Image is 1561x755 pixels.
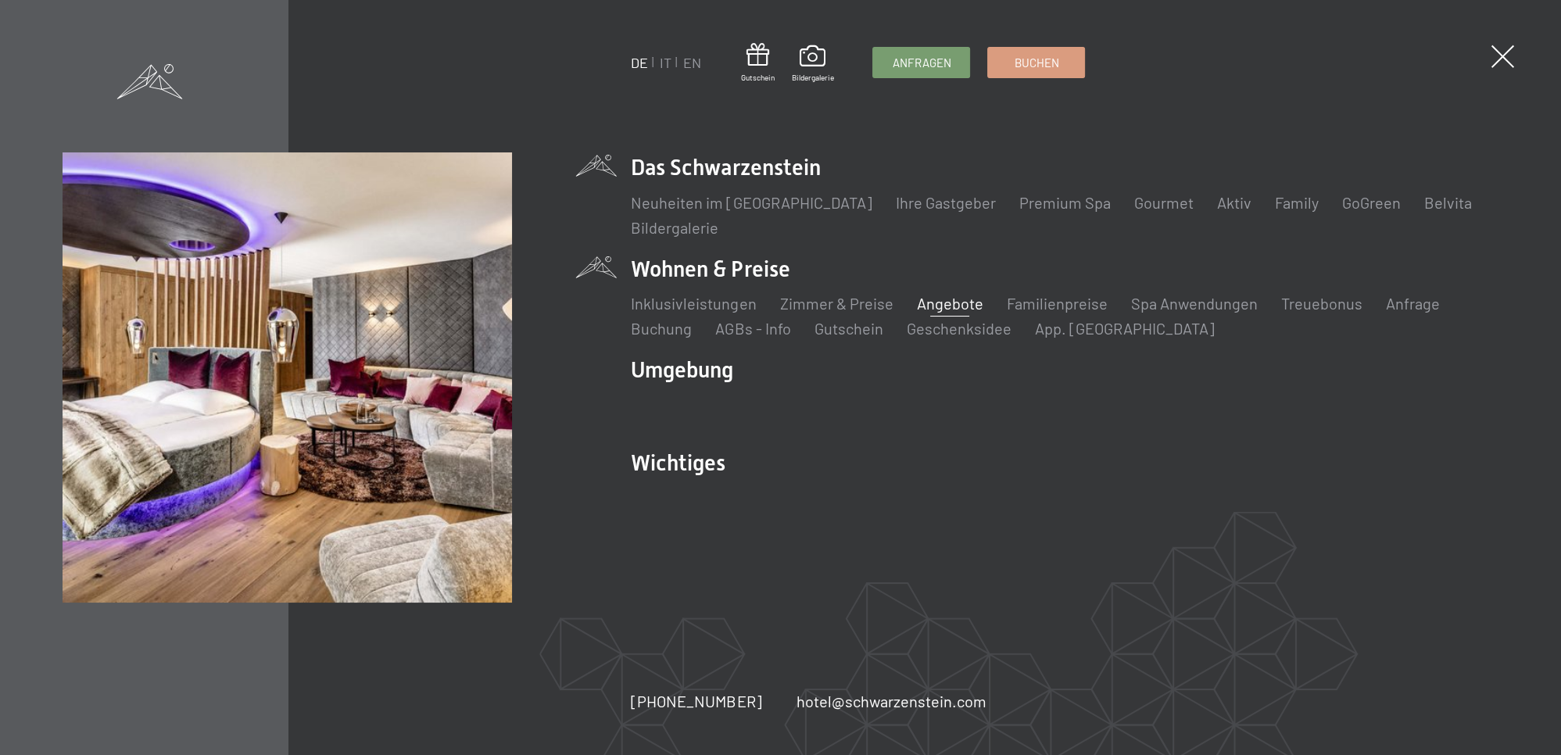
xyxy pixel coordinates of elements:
[916,294,983,313] a: Angebote
[631,319,692,338] a: Buchung
[1019,193,1110,212] a: Premium Spa
[906,319,1011,338] a: Geschenksidee
[1133,193,1193,212] a: Gourmet
[791,45,833,83] a: Bildergalerie
[740,72,774,83] span: Gutschein
[1006,294,1107,313] a: Familienpreise
[1130,294,1257,313] a: Spa Anwendungen
[796,690,986,712] a: hotel@schwarzenstein.com
[892,55,951,71] span: Anfragen
[895,193,995,212] a: Ihre Gastgeber
[740,43,774,83] a: Gutschein
[1014,55,1058,71] span: Buchen
[814,319,883,338] a: Gutschein
[779,294,893,313] a: Zimmer & Preise
[660,54,671,71] a: IT
[1280,294,1362,313] a: Treuebonus
[1034,319,1214,338] a: App. [GEOGRAPHIC_DATA]
[873,48,969,77] a: Anfragen
[988,48,1084,77] a: Buchen
[1341,193,1400,212] a: GoGreen
[1274,193,1318,212] a: Family
[1423,193,1471,212] a: Belvita
[715,319,790,338] a: AGBs - Info
[631,690,761,712] a: [PHONE_NUMBER]
[631,294,756,313] a: Inklusivleistungen
[631,218,718,237] a: Bildergalerie
[631,692,761,710] span: [PHONE_NUMBER]
[631,54,648,71] a: DE
[1385,294,1439,313] a: Anfrage
[791,72,833,83] span: Bildergalerie
[683,54,701,71] a: EN
[1216,193,1251,212] a: Aktiv
[631,193,872,212] a: Neuheiten im [GEOGRAPHIC_DATA]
